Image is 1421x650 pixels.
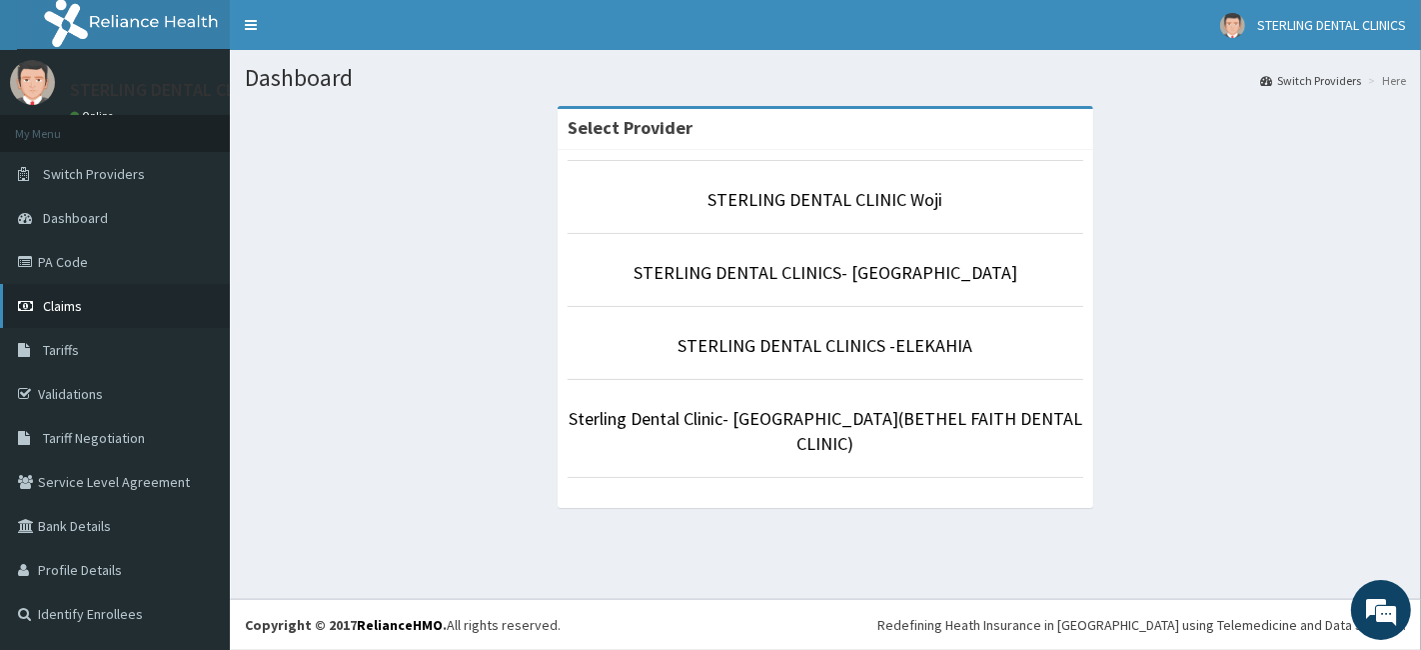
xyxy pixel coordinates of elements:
span: Tariff Negotiation [43,429,145,447]
a: Online [70,109,118,123]
span: Switch Providers [43,165,145,183]
a: STERLING DENTAL CLINICS- [GEOGRAPHIC_DATA] [634,261,1017,284]
img: User Image [10,60,55,105]
h1: Dashboard [245,65,1406,91]
a: STERLING DENTAL CLINIC Woji [709,188,943,211]
textarea: Type your message and hit 'Enter' [10,436,381,506]
span: Dashboard [43,209,108,227]
div: Minimize live chat window [328,10,376,58]
span: We're online! [116,197,276,399]
strong: Copyright © 2017 . [245,616,447,634]
a: Switch Providers [1260,72,1361,89]
a: STERLING DENTAL CLINICS -ELEKAHIA [679,334,973,357]
p: STERLING DENTAL CLINICS [70,81,277,99]
div: Chat with us now [104,112,336,138]
img: d_794563401_company_1708531726252_794563401 [37,100,81,150]
div: Redefining Heath Insurance in [GEOGRAPHIC_DATA] using Telemedicine and Data Science! [877,615,1406,635]
img: User Image [1220,13,1245,38]
strong: Select Provider [568,116,693,139]
span: STERLING DENTAL CLINICS [1257,16,1406,34]
span: Claims [43,297,82,315]
li: Here [1363,72,1406,89]
a: RelianceHMO [357,616,443,634]
footer: All rights reserved. [230,599,1421,650]
a: Sterling Dental Clinic- [GEOGRAPHIC_DATA](BETHEL FAITH DENTAL CLINIC) [569,407,1082,456]
span: Tariffs [43,341,79,359]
